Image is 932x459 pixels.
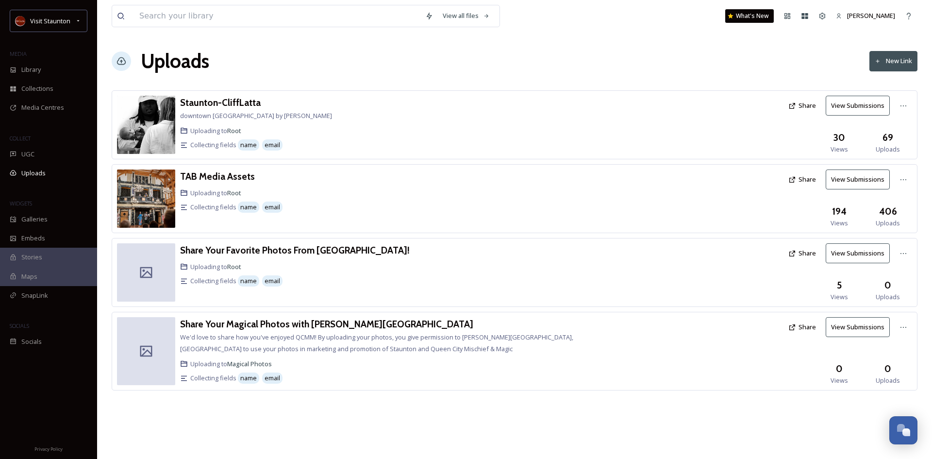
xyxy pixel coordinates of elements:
[438,6,495,25] a: View all files
[826,170,890,189] button: View Submissions
[227,188,241,197] a: Root
[21,272,37,281] span: Maps
[240,276,257,286] span: name
[884,362,891,376] h3: 0
[884,278,891,292] h3: 0
[21,291,48,300] span: SnapLink
[240,140,257,150] span: name
[190,374,236,383] span: Collecting fields
[826,96,890,116] button: View Submissions
[34,446,63,452] span: Privacy Policy
[869,51,917,71] button: New Link
[826,243,895,263] a: View Submissions
[180,317,473,331] a: Share Your Magical Photos with [PERSON_NAME][GEOGRAPHIC_DATA]
[117,96,175,154] img: 81b76dbe-42d4-479e-8481-93335315619f.jpg
[783,244,821,263] button: Share
[265,140,280,150] span: email
[134,5,420,27] input: Search your library
[34,442,63,454] a: Privacy Policy
[783,96,821,115] button: Share
[21,337,42,346] span: Socials
[180,111,332,120] span: downtown [GEOGRAPHIC_DATA] by [PERSON_NAME]
[141,47,209,76] a: Uploads
[783,170,821,189] button: Share
[240,203,257,212] span: name
[10,135,31,142] span: COLLECT
[180,96,261,110] a: Staunton-CliffLatta
[190,359,272,369] span: Uploading to
[826,317,890,337] button: View Submissions
[240,374,257,383] span: name
[831,292,848,302] span: Views
[831,219,848,228] span: Views
[10,322,29,329] span: SOCIALS
[180,170,255,184] a: TAB Media Assets
[10,200,32,207] span: WIDGETS
[831,145,848,154] span: Views
[265,203,280,212] span: email
[227,262,241,271] a: Root
[21,65,41,74] span: Library
[876,145,900,154] span: Uploads
[227,126,241,135] a: Root
[21,234,45,243] span: Embeds
[882,131,893,145] h3: 69
[190,140,236,150] span: Collecting fields
[21,84,53,93] span: Collections
[826,243,890,263] button: View Submissions
[180,318,473,330] h3: Share Your Magical Photos with [PERSON_NAME][GEOGRAPHIC_DATA]
[725,9,774,23] a: What's New
[180,170,255,182] h3: TAB Media Assets
[180,243,410,257] a: Share Your Favorite Photos From [GEOGRAPHIC_DATA]!
[826,170,895,189] a: View Submissions
[826,317,895,337] a: View Submissions
[190,126,241,136] span: Uploading to
[837,278,842,292] h3: 5
[190,276,236,286] span: Collecting fields
[21,103,64,112] span: Media Centres
[876,292,900,302] span: Uploads
[227,359,272,368] a: Magical Photos
[30,17,70,25] span: Visit Staunton
[879,204,897,219] h3: 406
[190,188,241,198] span: Uploading to
[833,131,845,145] h3: 30
[180,97,261,108] h3: Staunton-CliffLatta
[117,170,175,228] img: d4a0fa0f-35af-422b-a4c8-a2d73d185683.jpg
[832,204,847,219] h3: 194
[831,376,848,385] span: Views
[876,376,900,385] span: Uploads
[21,253,42,262] span: Stories
[265,276,280,286] span: email
[265,374,280,383] span: email
[21,215,48,224] span: Galleries
[831,6,900,25] a: [PERSON_NAME]
[21,150,34,159] span: UGC
[876,219,900,228] span: Uploads
[16,16,25,26] img: images.png
[21,169,46,178] span: Uploads
[180,244,410,256] h3: Share Your Favorite Photos From [GEOGRAPHIC_DATA]!
[190,203,236,212] span: Collecting fields
[889,416,917,444] button: Open Chat
[836,362,843,376] h3: 0
[826,96,895,116] a: View Submissions
[10,50,27,57] span: MEDIA
[190,262,241,272] span: Uploading to
[847,11,895,20] span: [PERSON_NAME]
[180,333,573,353] span: We'd love to share how you've enjoyed QCMM! By uploading your photos, you give permission to [PER...
[783,318,821,337] button: Share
